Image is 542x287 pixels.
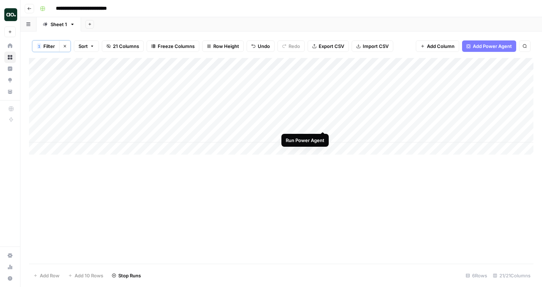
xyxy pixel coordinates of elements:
[4,8,17,21] img: Zoe Jessup Logo
[102,40,144,52] button: 21 Columns
[427,43,455,50] span: Add Column
[158,43,195,50] span: Freeze Columns
[416,40,459,52] button: Add Column
[4,63,16,74] a: Insights
[277,40,305,52] button: Redo
[37,17,81,31] a: Sheet 1
[247,40,275,52] button: Undo
[4,40,16,52] a: Home
[289,43,300,50] span: Redo
[4,52,16,63] a: Browse
[75,272,103,279] span: Add 10 Rows
[4,273,16,284] button: Help + Support
[4,261,16,273] a: Usage
[352,40,393,52] button: Import CSV
[319,43,344,50] span: Export CSV
[79,43,88,50] span: Sort
[40,272,60,279] span: Add Row
[43,43,55,50] span: Filter
[4,250,16,261] a: Settings
[74,40,99,52] button: Sort
[29,270,64,281] button: Add Row
[286,137,324,144] div: Run Power Agent
[4,74,16,86] a: Opportunities
[4,6,16,24] button: Workspace: Zoe Jessup
[64,270,108,281] button: Add 10 Rows
[4,86,16,97] a: Your Data
[473,43,512,50] span: Add Power Agent
[108,270,145,281] button: Stop Runs
[490,270,533,281] div: 21/21 Columns
[308,40,349,52] button: Export CSV
[202,40,244,52] button: Row Height
[32,40,59,52] button: 1Filter
[258,43,270,50] span: Undo
[113,43,139,50] span: 21 Columns
[118,272,141,279] span: Stop Runs
[37,43,41,49] div: 1
[462,40,516,52] button: Add Power Agent
[463,270,490,281] div: 6 Rows
[51,21,67,28] div: Sheet 1
[38,43,40,49] span: 1
[213,43,239,50] span: Row Height
[363,43,389,50] span: Import CSV
[147,40,199,52] button: Freeze Columns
